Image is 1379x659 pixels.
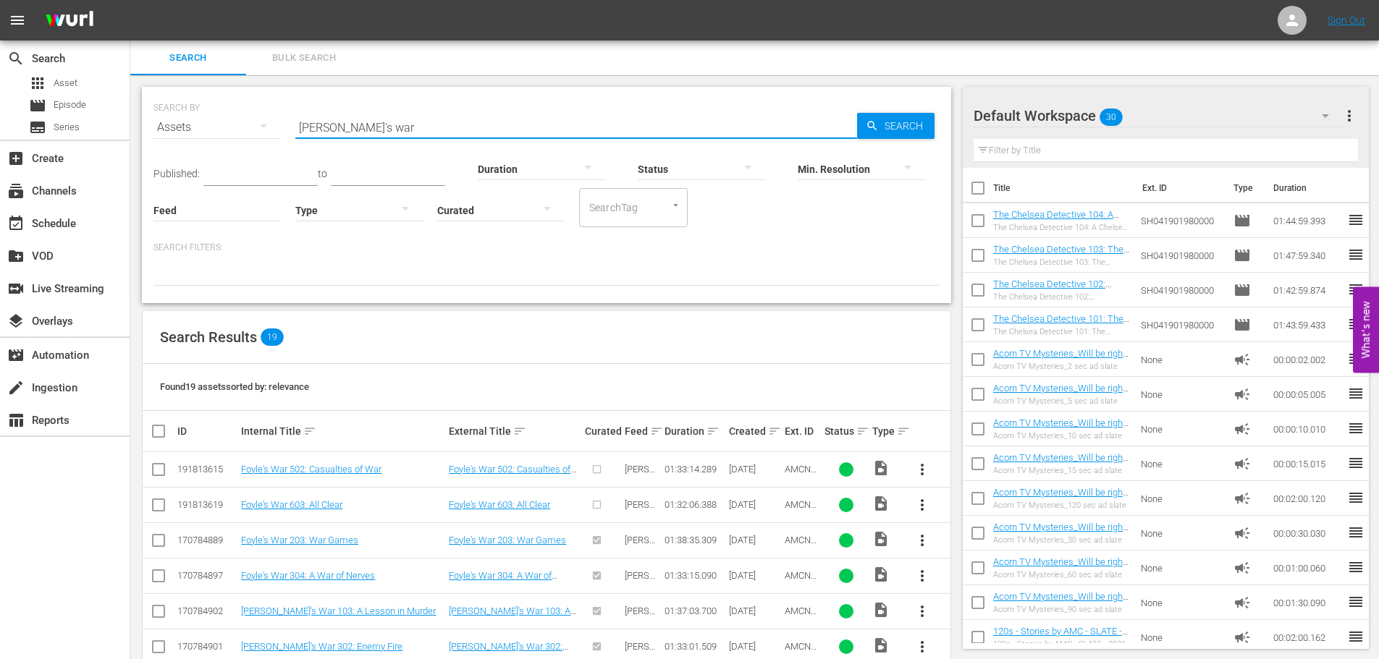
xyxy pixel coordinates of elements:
div: The Chelsea Detective 103: The Gentle Giant [993,258,1130,267]
div: 120s - Stories by AMC - SLATE - 2021 [993,639,1130,649]
span: Video [872,601,890,618]
span: AMCNVR0000066871 [785,535,817,567]
span: Ad [1233,386,1251,403]
a: The Chelsea Detective 101: The Wages of Sin (The Chelsea Detective 101: The Wages of Sin (amc_net... [993,313,1129,367]
div: 01:32:06.388 [665,499,724,510]
span: reorder [1347,489,1365,506]
button: more_vert [905,558,940,593]
div: 01:38:35.309 [665,535,724,545]
span: Search [7,50,25,67]
span: reorder [1347,628,1365,645]
td: None [1135,585,1228,620]
div: 170784902 [177,605,237,616]
span: sort [513,425,526,438]
td: None [1135,516,1228,550]
span: reorder [1347,524,1365,541]
span: Ad [1233,594,1251,611]
td: None [1135,412,1228,446]
span: 30 [1100,102,1123,132]
span: reorder [1347,420,1365,437]
span: Reports [7,412,25,429]
span: reorder [1347,315,1365,333]
td: SH041901980000 [1135,203,1228,238]
span: reorder [1347,281,1365,298]
span: sort [650,425,663,438]
div: [DATE] [729,641,780,652]
span: Search Results [160,328,257,346]
a: Foyle's War 304: A War of Nerves [241,570,375,581]
a: The Chelsea Detective 103: The Gentle Giant (The Chelsea Detective 103: The Gentle Giant (amc_net... [993,244,1129,298]
td: 01:43:59.433 [1268,307,1347,342]
a: The Chelsea Detective 102: [PERSON_NAME] (The Chelsea Detective 102: [PERSON_NAME] (amc_networks_... [993,279,1128,333]
span: Ad [1233,455,1251,472]
span: Automation [7,346,25,364]
div: 01:33:01.509 [665,641,724,652]
span: sort [768,425,781,438]
div: Acorn TV Mysteries_90 sec ad slate [993,605,1130,614]
span: more_vert [914,461,931,478]
div: Acorn TV Mysteries_2 sec ad slate [993,362,1130,371]
span: reorder [1347,558,1365,576]
span: AMCNVR0000066883 [785,570,817,603]
span: 19 [261,328,284,346]
span: Schedule [7,215,25,232]
div: 170784889 [177,535,237,545]
span: Series [29,119,46,136]
td: SH041901980000 [1135,238,1228,273]
span: VOD [7,247,25,265]
a: Acorn TV Mysteries_Will be right back 60 S01642208001 FINAL [993,556,1129,578]
a: Foyle's War 203: War Games [449,535,566,545]
span: Video [872,566,890,583]
span: Search [879,113,935,139]
span: Asset [54,76,77,90]
span: Ad [1233,420,1251,438]
td: None [1135,481,1228,516]
span: sort [707,425,720,438]
button: more_vert [1341,98,1358,133]
span: sort [303,425,316,438]
span: Ad [1233,351,1251,368]
span: Bulk Search [255,50,353,67]
span: reorder [1347,593,1365,611]
span: menu [9,12,26,29]
th: Title [993,168,1134,208]
a: The Chelsea Detective 104: A Chelsea Education (The Chelsea Detective 104: A Chelsea Education (a... [993,209,1128,274]
div: Ext. ID [785,425,820,437]
span: sort [856,425,869,438]
td: 00:02:00.120 [1268,481,1347,516]
span: Ad [1233,559,1251,577]
td: SH041901980000 [1135,307,1228,342]
button: Open [669,198,683,212]
a: Foyle's War 603: All Clear [241,499,342,510]
div: [DATE] [729,499,780,510]
span: Create [7,150,25,167]
span: more_vert [914,567,931,584]
img: ans4CAIJ8jUAAAAAAAAAAAAAAAAAAAAAAAAgQb4GAAAAAAAAAAAAAAAAAAAAAAAAJMjXAAAAAAAAAAAAAAAAAAAAAAAAgAT5G... [35,4,104,38]
div: Feed [625,422,660,440]
td: None [1135,342,1228,377]
div: Acorn TV Mysteries_10 sec ad slate [993,431,1130,441]
a: Acorn TV Mysteries_Will be right back 02 S01642203001 FINAL [993,348,1129,370]
div: Acorn TV Mysteries_15 sec ad slate [993,466,1130,475]
div: Internal Title [241,422,444,440]
td: 00:00:15.015 [1268,446,1347,481]
div: 01:33:14.289 [665,464,724,475]
span: AMCNVR0000070478 [785,499,817,532]
th: Type [1225,168,1265,208]
span: more_vert [914,496,931,514]
span: [PERSON_NAME] Feed [625,570,656,603]
a: Sign Out [1328,14,1365,26]
td: None [1135,377,1228,412]
td: None [1135,620,1228,655]
a: Acorn TV Mysteries_Will be right back 120 S01642210001 FINAL [993,487,1129,509]
div: The Chelsea Detective 102: [PERSON_NAME] [993,292,1130,302]
a: Acorn TV Mysteries_Will be right back 30 S01642207001 FINA [993,522,1129,543]
span: Episode [29,97,46,114]
a: Foyle's War 502: Casualties of War [449,464,576,485]
p: Search Filters: [153,242,940,254]
span: more_vert [914,532,931,549]
button: more_vert [905,452,940,487]
a: Foyle's War 603: All Clear [449,499,550,510]
a: Acorn TV Mysteries_Will be right back 15 S01642206001 FINAL [993,452,1129,474]
div: Curated [585,425,620,437]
